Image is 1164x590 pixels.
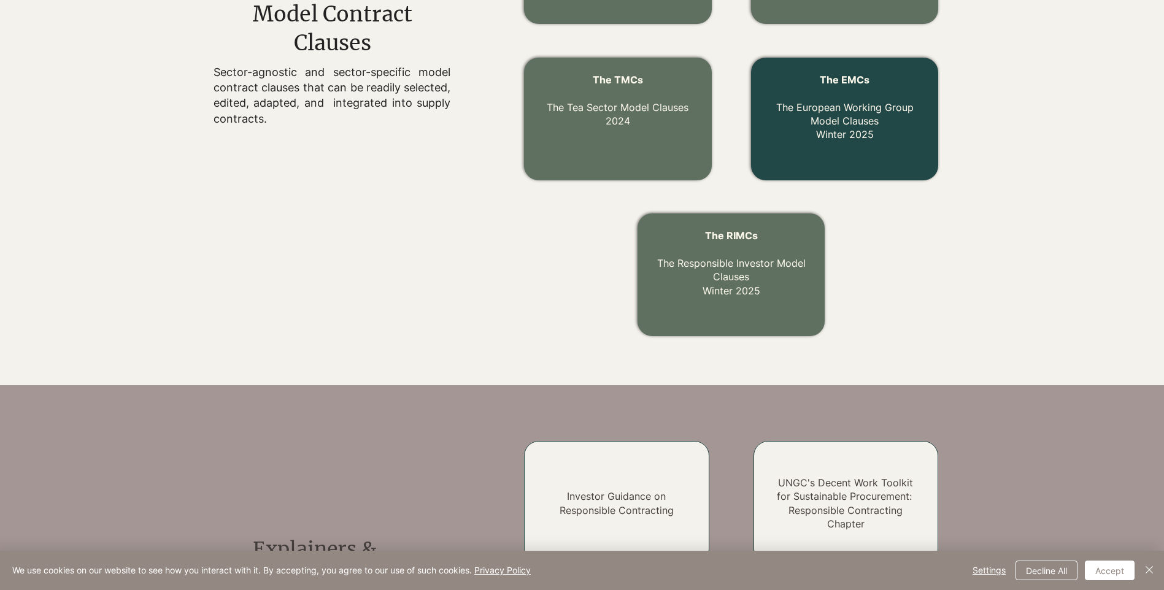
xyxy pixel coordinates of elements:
button: Decline All [1016,561,1077,580]
button: Close [1142,561,1157,580]
a: Privacy Policy [474,565,531,575]
a: Investor Guidance on Responsible Contracting [560,490,674,516]
button: Accept [1085,561,1135,580]
span: The EMCs [820,74,869,86]
span: The TMCs [593,74,643,86]
span: The RIMCs [705,229,758,242]
p: Sector-agnostic and sector-specific model contract clauses that can be readily selected, edited, ... [214,64,450,126]
span: Settings [973,561,1006,580]
a: The RIMCs The Responsible Investor Model ClausesWinter 2025 [657,229,806,297]
a: UNGC's Decent Work Toolkit for Sustainable Procurement: Responsible Contracting Chapter [777,477,915,530]
a: The TMCs The Tea Sector Model Clauses2024 [547,74,688,127]
span: We use cookies on our website to see how you interact with it. By accepting, you agree to our use... [12,565,531,576]
span: Model Contract Clauses [253,1,412,56]
img: Close [1142,562,1157,577]
a: The EMCs The European Working Group Model ClausesWinter 2025 [776,74,914,141]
